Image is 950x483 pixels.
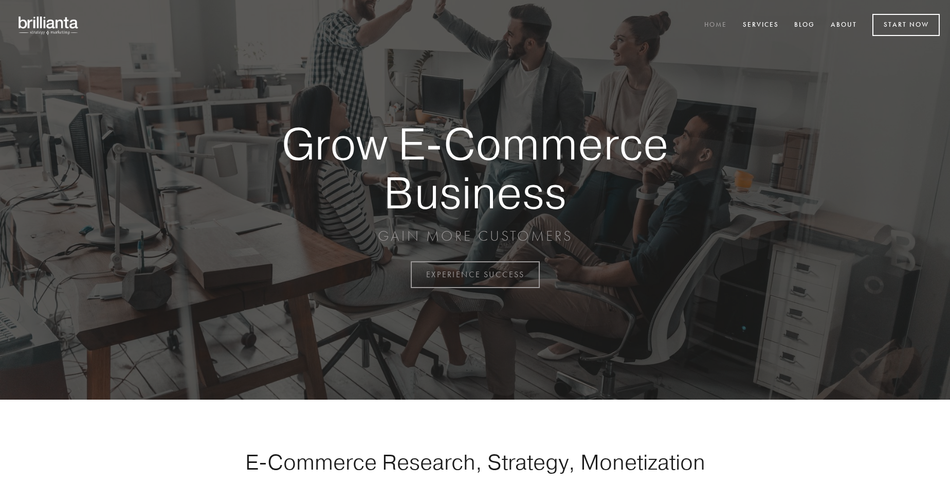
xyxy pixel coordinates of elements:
a: EXPERIENCE SUCCESS [411,261,540,288]
a: Home [698,17,734,34]
a: Start Now [872,14,940,36]
a: Services [736,17,785,34]
a: Blog [788,17,821,34]
strong: Grow E-Commerce Business [246,119,704,217]
a: About [824,17,864,34]
img: brillianta - research, strategy, marketing [10,10,87,40]
h1: E-Commerce Research, Strategy, Monetization [213,449,737,475]
p: GAIN MORE CUSTOMERS [246,227,704,245]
